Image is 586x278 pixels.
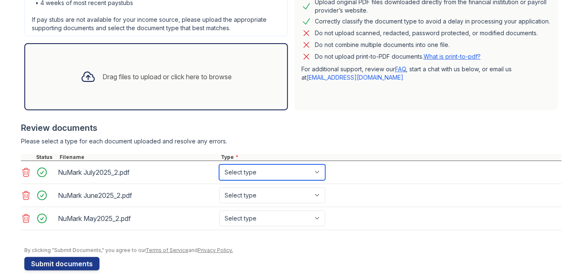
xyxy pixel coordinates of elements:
[24,257,99,270] button: Submit documents
[301,65,552,82] p: For additional support, review our , start a chat with us below, or email us at
[315,40,450,50] div: Do not combine multiple documents into one file.
[58,154,219,161] div: Filename
[21,137,562,145] div: Please select a type for each document uploaded and resolve any errors.
[146,247,188,253] a: Terms of Service
[102,72,232,82] div: Drag files to upload or click here to browse
[315,28,538,38] div: Do not upload scanned, redacted, password protected, or modified documents.
[58,166,216,179] div: NuMark July2025_2.pdf
[21,122,562,134] div: Review documents
[424,53,481,60] a: What is print-to-pdf?
[58,189,216,202] div: NuMark June2025_2.pdf
[219,154,562,161] div: Type
[395,65,406,73] a: FAQ
[315,52,481,61] p: Do not upload print-to-PDF documents.
[24,247,562,254] div: By clicking "Submit Documents," you agree to our and
[306,74,403,81] a: [EMAIL_ADDRESS][DOMAIN_NAME]
[34,154,58,161] div: Status
[198,247,233,253] a: Privacy Policy.
[315,16,550,26] div: Correctly classify the document type to avoid a delay in processing your application.
[58,212,216,225] div: NuMark May2025_2.pdf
